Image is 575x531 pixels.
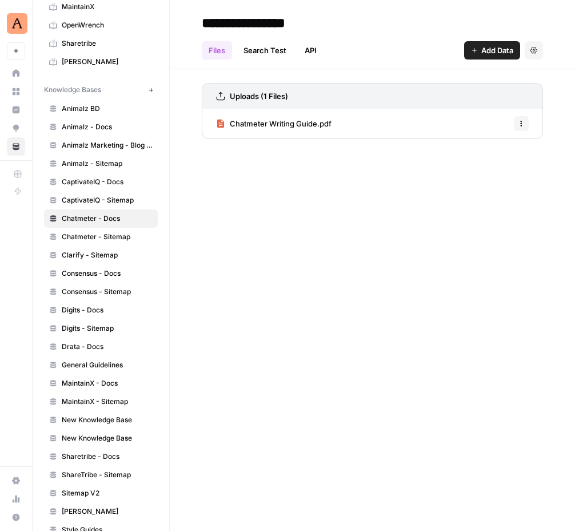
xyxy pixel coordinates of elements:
[7,9,25,38] button: Workspace: Animalz
[464,41,520,60] button: Add Data
[62,397,153,407] span: MaintainX - Sitemap
[481,45,513,56] span: Add Data
[44,53,158,71] a: [PERSON_NAME]
[44,154,158,173] a: Animalz - Sitemap
[7,508,25,526] button: Help + Support
[62,470,153,480] span: ShareTribe - Sitemap
[62,268,153,279] span: Consensus - Docs
[62,2,153,12] span: MaintainX
[62,195,153,205] span: CaptivateIQ - Sitemap
[62,57,153,67] span: [PERSON_NAME]
[202,41,232,60] a: Files
[62,360,153,370] span: General Guidelines
[44,16,158,34] a: OpenWrench
[62,140,153,150] span: Animalz Marketing - Blog content
[44,34,158,53] a: Sharetribe
[230,118,332,129] span: Chatmeter Writing Guide.pdf
[44,411,158,429] a: New Knowledge Base
[62,415,153,425] span: New Knowledge Base
[44,484,158,502] a: Sitemap V2
[7,471,25,490] a: Settings
[44,283,158,301] a: Consensus - Sitemap
[44,209,158,228] a: Chatmeter - Docs
[62,451,153,462] span: Sharetribe - Docs
[7,490,25,508] a: Usage
[7,137,25,156] a: Your Data
[62,20,153,30] span: OpenWrench
[62,38,153,49] span: Sharetribe
[62,287,153,297] span: Consensus - Sitemap
[44,191,158,209] a: CaptivateIQ - Sitemap
[237,41,293,60] a: Search Test
[62,342,153,352] span: Drata - Docs
[44,502,158,521] a: [PERSON_NAME]
[7,101,25,119] a: Insights
[44,447,158,466] a: Sharetribe - Docs
[44,228,158,246] a: Chatmeter - Sitemap
[44,301,158,319] a: Digits - Docs
[62,177,153,187] span: CaptivateIQ - Docs
[62,232,153,242] span: Chatmeter - Sitemap
[216,84,288,109] a: Uploads (1 Files)
[62,213,153,224] span: Chatmeter - Docs
[44,374,158,393] a: MaintainX - Docs
[44,118,158,136] a: Animalz - Docs
[44,85,101,95] span: Knowledge Bases
[62,323,153,334] span: Digits - Sitemap
[62,433,153,443] span: New Knowledge Base
[44,100,158,118] a: Animalz BD
[230,90,288,102] h3: Uploads (1 Files)
[62,250,153,260] span: Clarify - Sitemap
[216,109,332,138] a: Chatmeter Writing Guide.pdf
[44,393,158,411] a: MaintainX - Sitemap
[44,319,158,338] a: Digits - Sitemap
[62,122,153,132] span: Animalz - Docs
[44,264,158,283] a: Consensus - Docs
[44,173,158,191] a: CaptivateIQ - Docs
[7,13,27,34] img: Animalz Logo
[62,488,153,498] span: Sitemap V2
[44,246,158,264] a: Clarify - Sitemap
[44,136,158,154] a: Animalz Marketing - Blog content
[62,158,153,169] span: Animalz - Sitemap
[62,506,153,517] span: [PERSON_NAME]
[62,378,153,389] span: MaintainX - Docs
[44,429,158,447] a: New Knowledge Base
[298,41,324,60] a: API
[44,356,158,374] a: General Guidelines
[7,119,25,137] a: Opportunities
[62,104,153,114] span: Animalz BD
[7,82,25,101] a: Browse
[62,305,153,315] span: Digits - Docs
[44,466,158,484] a: ShareTribe - Sitemap
[7,64,25,82] a: Home
[44,338,158,356] a: Drata - Docs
